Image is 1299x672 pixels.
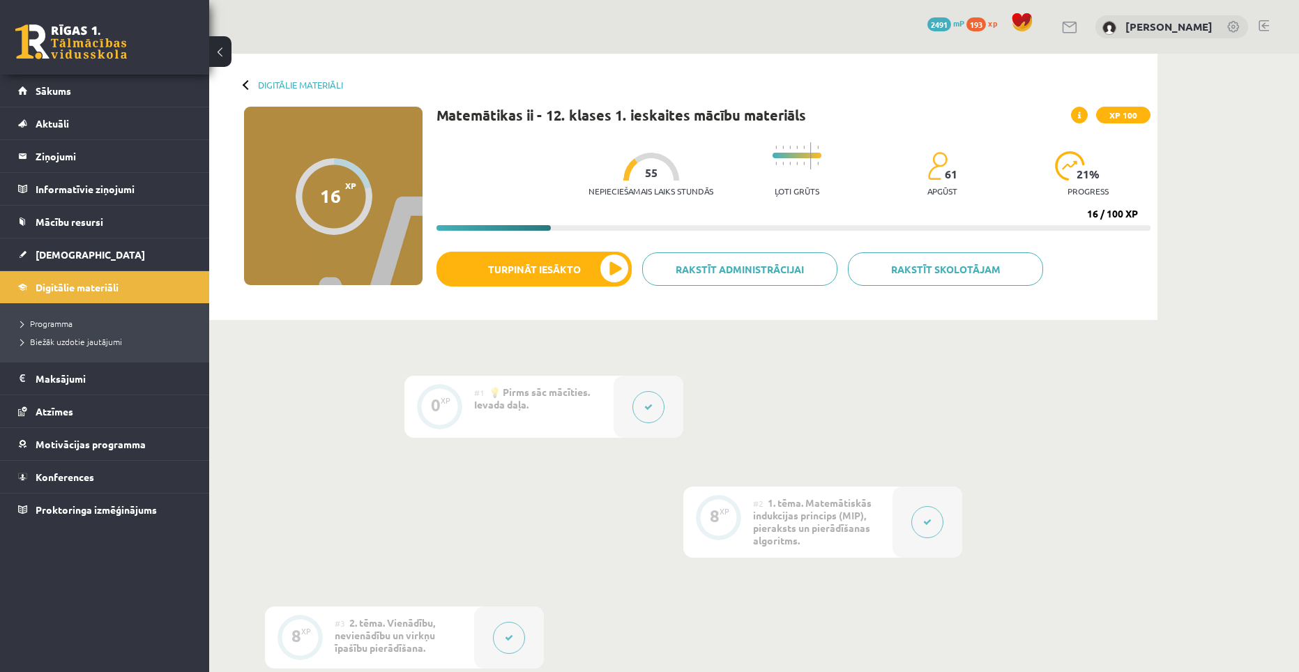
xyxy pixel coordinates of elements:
span: 2. tēma. Vienādību, nevienādību un virkņu īpašību pierādīšana. [335,616,435,654]
img: icon-short-line-57e1e144782c952c97e751825c79c345078a6d821885a25fce030b3d8c18986b.svg [775,162,777,165]
img: icon-long-line-d9ea69661e0d244f92f715978eff75569469978d946b2353a9bb055b3ed8787d.svg [810,142,812,169]
a: Proktoringa izmēģinājums [18,494,192,526]
span: Sākums [36,84,71,97]
span: #3 [335,618,345,629]
span: Aktuāli [36,117,69,130]
span: Motivācijas programma [36,438,146,450]
div: 16 [320,185,341,206]
span: Mācību resursi [36,215,103,228]
span: #2 [753,498,764,509]
a: Sākums [18,75,192,107]
a: Motivācijas programma [18,428,192,460]
a: Programma [21,317,195,330]
img: icon-short-line-57e1e144782c952c97e751825c79c345078a6d821885a25fce030b3d8c18986b.svg [803,146,805,149]
a: Maksājumi [18,362,192,395]
span: Programma [21,318,73,329]
legend: Informatīvie ziņojumi [36,173,192,205]
div: XP [441,397,450,404]
span: XP [345,181,356,190]
span: Atzīmes [36,405,73,418]
img: icon-short-line-57e1e144782c952c97e751825c79c345078a6d821885a25fce030b3d8c18986b.svg [782,162,784,165]
img: icon-short-line-57e1e144782c952c97e751825c79c345078a6d821885a25fce030b3d8c18986b.svg [789,162,791,165]
a: Rakstīt administrācijai [642,252,837,286]
p: Ļoti grūts [775,186,819,196]
span: Biežāk uzdotie jautājumi [21,336,122,347]
button: Turpināt iesākto [436,252,632,287]
span: 55 [645,167,658,179]
img: icon-short-line-57e1e144782c952c97e751825c79c345078a6d821885a25fce030b3d8c18986b.svg [803,162,805,165]
legend: Ziņojumi [36,140,192,172]
a: Atzīmes [18,395,192,427]
h1: Matemātikas ii - 12. klases 1. ieskaites mācību materiāls [436,107,806,123]
img: icon-short-line-57e1e144782c952c97e751825c79c345078a6d821885a25fce030b3d8c18986b.svg [796,162,798,165]
img: icon-short-line-57e1e144782c952c97e751825c79c345078a6d821885a25fce030b3d8c18986b.svg [796,146,798,149]
p: Nepieciešamais laiks stundās [588,186,713,196]
a: Informatīvie ziņojumi [18,173,192,205]
img: icon-short-line-57e1e144782c952c97e751825c79c345078a6d821885a25fce030b3d8c18986b.svg [817,146,819,149]
span: 1. tēma. Matemātiskās indukcijas princips (MIP), pieraksts un pierādīšanas algoritms. [753,496,872,547]
span: Konferences [36,471,94,483]
a: Aktuāli [18,107,192,139]
img: Rauls Sakne [1102,21,1116,35]
span: 💡 Pirms sāc mācīties. Ievada daļa. [474,385,590,411]
span: 193 [966,17,986,31]
span: Digitālie materiāli [36,281,119,293]
span: xp [988,17,997,29]
div: 8 [710,510,720,522]
p: apgūst [927,186,957,196]
span: #1 [474,387,485,398]
a: [DEMOGRAPHIC_DATA] [18,238,192,270]
span: Proktoringa izmēģinājums [36,503,157,516]
img: icon-short-line-57e1e144782c952c97e751825c79c345078a6d821885a25fce030b3d8c18986b.svg [782,146,784,149]
span: mP [953,17,964,29]
div: 0 [431,399,441,411]
a: 193 xp [966,17,1004,29]
span: [DEMOGRAPHIC_DATA] [36,248,145,261]
a: 2491 mP [927,17,964,29]
div: 8 [291,629,301,642]
a: Mācību resursi [18,206,192,238]
a: [PERSON_NAME] [1125,20,1213,33]
img: icon-short-line-57e1e144782c952c97e751825c79c345078a6d821885a25fce030b3d8c18986b.svg [789,146,791,149]
div: XP [301,627,311,635]
p: progress [1068,186,1109,196]
img: students-c634bb4e5e11cddfef0936a35e636f08e4e9abd3cc4e673bd6f9a4125e45ecb1.svg [927,151,948,181]
a: Ziņojumi [18,140,192,172]
img: icon-progress-161ccf0a02000e728c5f80fcf4c31c7af3da0e1684b2b1d7c360e028c24a22f1.svg [1055,151,1085,181]
img: icon-short-line-57e1e144782c952c97e751825c79c345078a6d821885a25fce030b3d8c18986b.svg [775,146,777,149]
span: 21 % [1077,168,1100,181]
span: 2491 [927,17,951,31]
a: Rīgas 1. Tālmācības vidusskola [15,24,127,59]
a: Konferences [18,461,192,493]
img: icon-short-line-57e1e144782c952c97e751825c79c345078a6d821885a25fce030b3d8c18986b.svg [817,162,819,165]
a: Biežāk uzdotie jautājumi [21,335,195,348]
a: Rakstīt skolotājam [848,252,1043,286]
span: XP 100 [1096,107,1150,123]
legend: Maksājumi [36,362,192,395]
a: Digitālie materiāli [258,79,343,90]
a: Digitālie materiāli [18,271,192,303]
div: XP [720,507,729,515]
span: 61 [945,168,957,181]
